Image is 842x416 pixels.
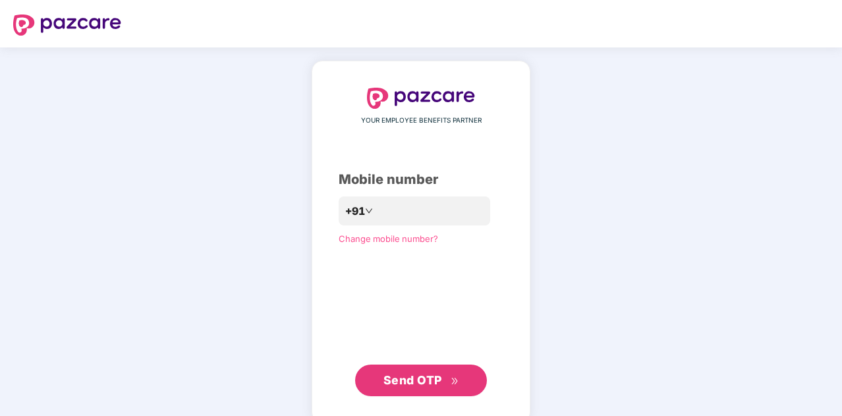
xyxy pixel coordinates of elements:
span: YOUR EMPLOYEE BENEFITS PARTNER [361,115,482,126]
button: Send OTPdouble-right [355,365,487,396]
img: logo [367,88,475,109]
a: Change mobile number? [339,233,438,244]
span: down [365,207,373,215]
span: +91 [345,203,365,220]
span: Send OTP [383,373,442,387]
div: Mobile number [339,169,503,190]
span: double-right [451,377,459,386]
img: logo [13,15,121,36]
